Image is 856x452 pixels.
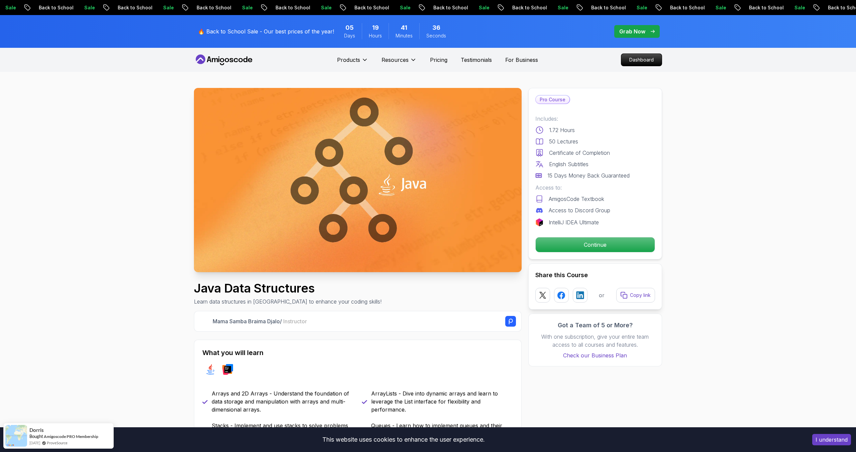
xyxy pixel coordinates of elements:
h3: Got a Team of 5 or More? [535,321,655,330]
p: Back to School [585,4,631,11]
button: Continue [535,237,655,252]
a: Amigoscode PRO Membership [44,434,98,439]
p: Sale [236,4,257,11]
p: 15 Days Money Back Guaranteed [547,172,630,180]
div: This website uses cookies to enhance the user experience. [5,432,802,447]
p: Continue [536,237,655,252]
p: English Subtitles [549,160,588,168]
p: Grab Now [619,27,645,35]
a: For Business [505,56,538,64]
p: Back to School [270,4,315,11]
p: Access to: [535,184,655,192]
span: Minutes [396,32,413,39]
a: Dashboard [621,53,662,66]
p: Back to School [743,4,788,11]
p: Sale [710,4,731,11]
p: With one subscription, give your entire team access to all courses and features. [535,333,655,349]
img: Nelson Djalo [200,316,210,327]
p: Stacks - Implement and use stacks to solve problems like balanced parentheses and recursion track... [212,422,354,438]
p: 🔥 Back to School Sale - Our best prices of the year! [198,27,334,35]
span: 41 Minutes [401,23,407,32]
p: Back to School [506,4,552,11]
p: Sale [788,4,810,11]
p: ArrayLists - Dive into dynamic arrays and learn to leverage the List interface for flexibility an... [371,389,513,414]
a: Testimonials [461,56,492,64]
span: Bought [29,434,43,439]
p: Back to School [112,4,157,11]
p: Sale [157,4,179,11]
p: AmigosCode Textbook [549,195,604,203]
span: 19 Hours [372,23,379,32]
a: Check our Business Plan [535,351,655,359]
h2: Share this Course [535,270,655,280]
h2: What you will learn [202,348,513,357]
p: Mama Samba Braima Djalo / [213,317,307,325]
span: Days [344,32,355,39]
span: Dorris [29,427,44,433]
a: Pricing [430,56,447,64]
p: Pro Course [536,96,570,104]
p: Sale [631,4,652,11]
p: Sale [394,4,415,11]
button: Copy link [616,288,655,303]
a: ProveSource [47,440,68,446]
span: 36 Seconds [432,23,440,32]
img: intellij logo [222,364,233,375]
img: java-data-structures_thumbnail [194,88,522,272]
button: Resources [382,56,417,69]
img: java logo [205,364,216,375]
p: Sale [552,4,573,11]
span: 5 Days [345,23,354,32]
p: Back to School [427,4,473,11]
p: Sale [473,4,494,11]
p: Queues - Learn how to implement queues and their variations, including priority queues. [371,422,513,438]
span: [DATE] [29,440,40,446]
img: provesource social proof notification image [5,425,27,447]
img: jetbrains logo [535,218,543,226]
p: Back to School [191,4,236,11]
span: Instructor [283,318,307,325]
p: Arrays and 2D Arrays - Understand the foundation of data storage and manipulation with arrays and... [212,389,354,414]
p: Access to Discord Group [549,206,610,214]
p: Products [337,56,360,64]
p: Back to School [348,4,394,11]
p: Back to School [33,4,78,11]
p: 1.72 Hours [549,126,575,134]
span: Seconds [426,32,446,39]
button: Products [337,56,368,69]
p: IntelliJ IDEA Ultimate [549,218,599,226]
button: Accept cookies [812,434,851,445]
p: Sale [78,4,100,11]
p: Back to School [664,4,710,11]
p: Resources [382,56,409,64]
p: Learn data structures in [GEOGRAPHIC_DATA] to enhance your coding skills! [194,298,382,306]
h1: Java Data Structures [194,281,382,295]
p: Copy link [630,292,651,299]
p: Sale [315,4,336,11]
p: Includes: [535,115,655,123]
p: or [599,291,605,299]
p: Certificate of Completion [549,149,610,157]
p: 50 Lectures [549,137,578,145]
span: Hours [369,32,382,39]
